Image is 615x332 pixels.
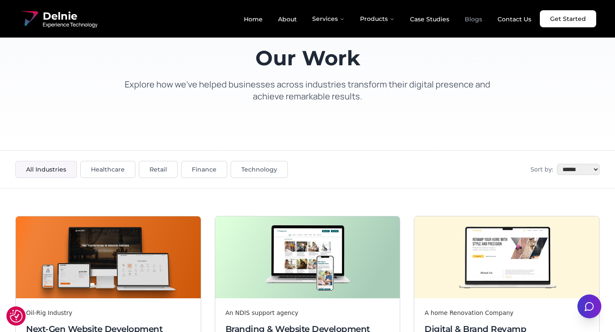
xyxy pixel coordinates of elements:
button: Services [305,10,351,27]
button: Products [353,10,401,27]
span: Sort by: [530,165,553,174]
a: Delnie Logo Full [19,9,97,29]
img: Digital & Brand Revamp [414,216,599,298]
button: All Industries [15,161,77,178]
nav: Main [237,10,538,27]
div: An NDIS support agency [225,309,390,317]
a: About [271,12,304,26]
img: Delnie Logo [19,9,39,29]
a: Contact Us [491,12,538,26]
span: Delnie [43,9,97,23]
button: Cookie Settings [10,310,23,323]
button: Technology [231,161,288,178]
h1: Our Work [116,48,499,68]
span: Experience Technology [43,21,97,28]
div: Oil-Rig Industry [26,309,190,317]
button: Retail [139,161,178,178]
button: Healthcare [80,161,135,178]
img: Next-Gen Website Development [16,216,201,298]
a: Blogs [458,12,489,26]
p: Explore how we've helped businesses across industries transform their digital presence and achiev... [116,79,499,102]
a: Get Started [540,10,596,27]
button: Open chat [577,294,601,318]
a: Case Studies [403,12,456,26]
button: Finance [181,161,227,178]
img: Revisit consent button [10,310,23,323]
div: A home Renovation Company [425,309,589,317]
img: Branding & Website Development [215,216,400,298]
a: Home [237,12,269,26]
